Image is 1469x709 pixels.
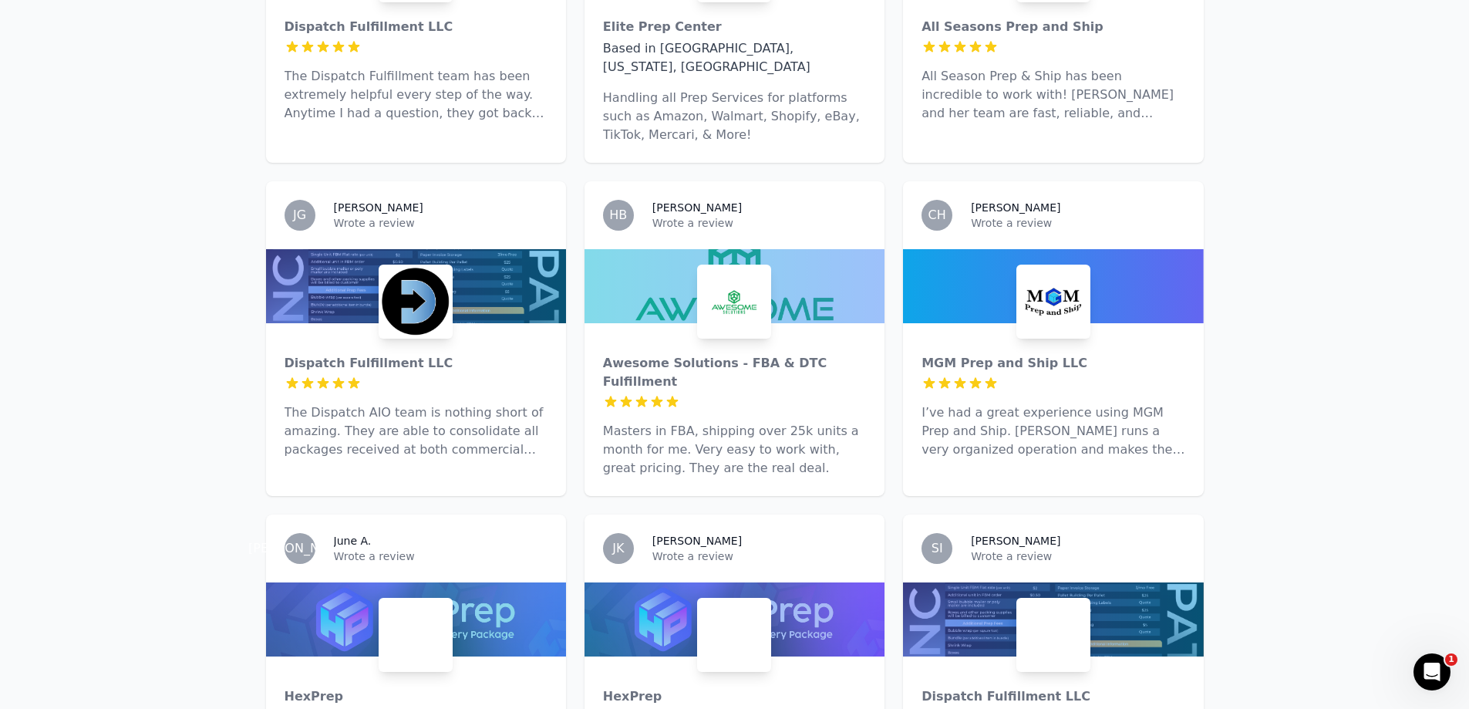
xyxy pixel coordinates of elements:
[334,215,548,231] p: Wrote a review
[612,542,624,555] span: JK
[903,181,1203,496] a: CH[PERSON_NAME]Wrote a reviewMGM Prep and Ship LLCMGM Prep and Ship LLCI’ve had a great experienc...
[603,39,866,76] div: Based in [GEOGRAPHIC_DATA], [US_STATE], [GEOGRAPHIC_DATA]
[603,354,866,391] div: Awesome Solutions - FBA & DTC Fulfillment
[652,215,866,231] p: Wrote a review
[971,200,1060,215] h3: [PERSON_NAME]
[609,209,627,221] span: HB
[921,18,1184,36] div: All Seasons Prep and Ship
[603,18,866,36] div: Elite Prep Center
[921,687,1184,706] div: Dispatch Fulfillment LLC
[266,181,566,496] a: JG[PERSON_NAME]Wrote a reviewDispatch Fulfillment LLCDispatch Fulfillment LLCThe Dispatch AIO tea...
[652,533,742,549] h3: [PERSON_NAME]
[932,542,943,555] span: SI
[700,601,768,669] img: HexPrep
[652,200,742,215] h3: [PERSON_NAME]
[603,89,866,144] p: Handling all Prep Services for platforms such as Amazon, Walmart, Shopify, eBay, TikTok, Mercari,...
[603,422,866,478] p: Masters in FBA, shipping over 25k units a month for me. Very easy to work with, great pricing. Th...
[971,215,1184,231] p: Wrote a review
[1413,653,1450,690] iframe: Intercom live chat
[334,549,548,564] p: Wrote a review
[285,354,548,373] div: Dispatch Fulfillment LLC
[285,67,548,123] p: The Dispatch Fulfillment team has been extremely helpful every step of the way. Anytime I had a q...
[248,542,351,555] span: [PERSON_NAME]
[921,67,1184,123] p: All Season Prep & Ship has been incredible to work with! [PERSON_NAME] and her team are fast, rel...
[1019,268,1087,336] img: MGM Prep and Ship LLC
[1019,601,1087,669] img: Dispatch Fulfillment LLC
[293,209,306,221] span: JG
[285,687,548,706] div: HexPrep
[652,549,866,564] p: Wrote a review
[603,687,866,706] div: HexPrep
[700,268,768,336] img: Awesome Solutions - FBA & DTC Fulfillment
[1445,653,1457,666] span: 1
[928,209,946,221] span: CH
[971,549,1184,564] p: Wrote a review
[382,601,450,669] img: HexPrep
[285,403,548,459] p: The Dispatch AIO team is nothing short of amazing. They are able to consolidate all packages rece...
[971,533,1060,549] h3: [PERSON_NAME]
[921,354,1184,373] div: MGM Prep and Ship LLC
[334,200,423,215] h3: [PERSON_NAME]
[334,533,372,549] h3: June A.
[285,18,548,36] div: Dispatch Fulfillment LLC
[921,403,1184,459] p: I’ve had a great experience using MGM Prep and Ship. [PERSON_NAME] runs a very organized operatio...
[585,181,884,496] a: HB[PERSON_NAME]Wrote a reviewAwesome Solutions - FBA & DTC FulfillmentAwesome Solutions - FBA & D...
[382,268,450,336] img: Dispatch Fulfillment LLC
